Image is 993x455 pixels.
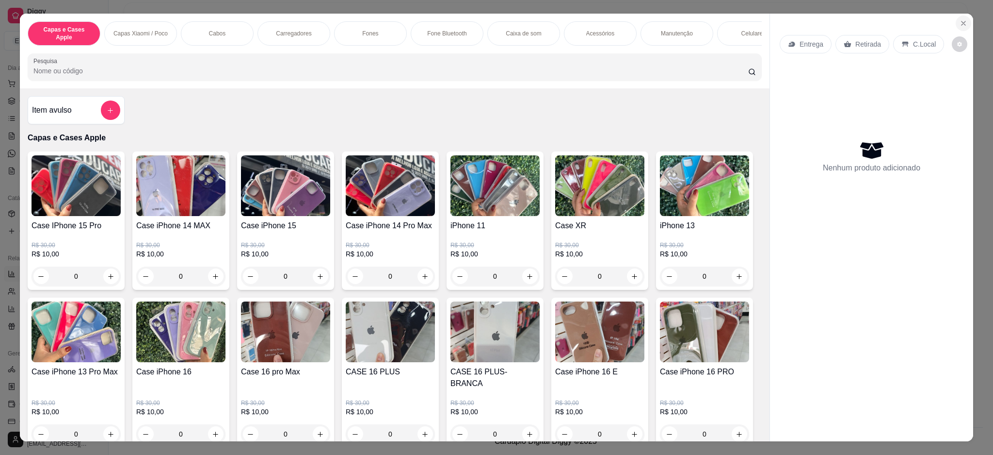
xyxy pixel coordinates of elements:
h4: Case iPhone 15 [241,220,330,232]
button: Close [956,16,971,31]
img: product-image [660,302,749,362]
p: R$ 10,00 [660,249,749,259]
p: R$ 30,00 [136,241,225,249]
p: R$ 30,00 [450,241,540,249]
button: decrease-product-quantity [452,426,468,442]
p: R$ 10,00 [346,249,435,259]
p: Celulares [741,30,766,37]
p: Capas Xiaomi / Poco [113,30,168,37]
input: Pesquisa [33,66,748,76]
img: product-image [32,155,121,216]
p: Caixa de som [506,30,541,37]
p: Carregadores [276,30,311,37]
h4: Case iPhone 16 [136,366,225,378]
p: R$ 10,00 [241,249,330,259]
h4: Case iPhone 16 PRO [660,366,749,378]
p: Acessórios [586,30,615,37]
p: R$ 30,00 [660,241,749,249]
p: R$ 30,00 [241,241,330,249]
img: product-image [346,302,435,362]
p: R$ 30,00 [136,399,225,407]
p: Fones [362,30,378,37]
p: R$ 30,00 [241,399,330,407]
h4: Case IPhone 15 Pro [32,220,121,232]
p: R$ 30,00 [32,241,121,249]
p: R$ 30,00 [450,399,540,407]
h4: iPhone 13 [660,220,749,232]
h4: Case iPhone 16 E [555,366,644,378]
p: C.Local [913,39,936,49]
button: increase-product-quantity [522,426,538,442]
p: R$ 10,00 [555,407,644,417]
p: R$ 10,00 [32,407,121,417]
img: product-image [450,155,540,216]
h4: iPhone 11 [450,220,540,232]
img: product-image [136,155,225,216]
img: product-image [660,155,749,216]
h4: Case XR [555,220,644,232]
h4: CASE 16 PLUS [346,366,435,378]
p: Fone Bluetooth [427,30,466,37]
p: R$ 30,00 [346,241,435,249]
label: Pesquisa [33,57,61,65]
p: R$ 10,00 [136,407,225,417]
p: R$ 30,00 [555,399,644,407]
h4: Case iPhone 14 Pro Max [346,220,435,232]
img: product-image [136,302,225,362]
p: R$ 30,00 [660,399,749,407]
p: Capas e Cases Apple [28,132,762,144]
img: product-image [32,302,121,362]
p: R$ 10,00 [136,249,225,259]
p: R$ 10,00 [346,407,435,417]
p: Nenhum produto adicionado [823,162,920,174]
p: R$ 30,00 [32,399,121,407]
p: Entrega [800,39,823,49]
p: R$ 10,00 [32,249,121,259]
p: R$ 30,00 [555,241,644,249]
p: Manutenção [661,30,693,37]
p: Cabos [209,30,226,37]
p: R$ 30,00 [346,399,435,407]
img: product-image [346,155,435,216]
h4: CASE 16 PLUS- BRANCA [450,366,540,389]
p: Capas e Cases Apple [36,26,92,41]
h4: Case 16 pro Max [241,366,330,378]
button: decrease-product-quantity [952,36,967,52]
p: R$ 10,00 [450,249,540,259]
p: R$ 10,00 [660,407,749,417]
h4: Case iPhone 14 MAX [136,220,225,232]
img: product-image [450,302,540,362]
p: Retirada [855,39,881,49]
img: product-image [241,155,330,216]
img: product-image [555,155,644,216]
h4: Case iPhone 13 Pro Max [32,366,121,378]
img: product-image [555,302,644,362]
h4: Item avulso [32,104,72,116]
img: product-image [241,302,330,362]
p: R$ 10,00 [555,249,644,259]
p: R$ 10,00 [241,407,330,417]
p: R$ 10,00 [450,407,540,417]
button: add-separate-item [101,101,120,120]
